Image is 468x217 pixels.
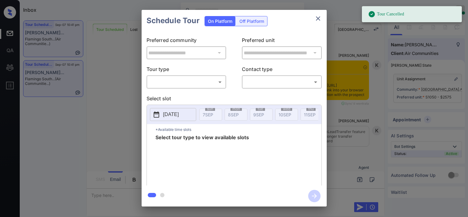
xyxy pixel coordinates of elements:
[147,65,226,75] p: Tour type
[205,16,235,26] div: On Platform
[155,135,249,184] span: Select tour type to view available slots
[147,95,322,105] p: Select slot
[147,36,226,46] p: Preferred community
[312,12,324,25] button: close
[236,16,267,26] div: Off Platform
[155,124,321,135] p: *Available time slots
[142,10,205,31] h2: Schedule Tour
[150,108,196,121] button: [DATE]
[242,36,322,46] p: Preferred unit
[163,111,179,118] p: [DATE]
[368,8,404,20] div: Tour Cancelled
[242,65,322,75] p: Contact type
